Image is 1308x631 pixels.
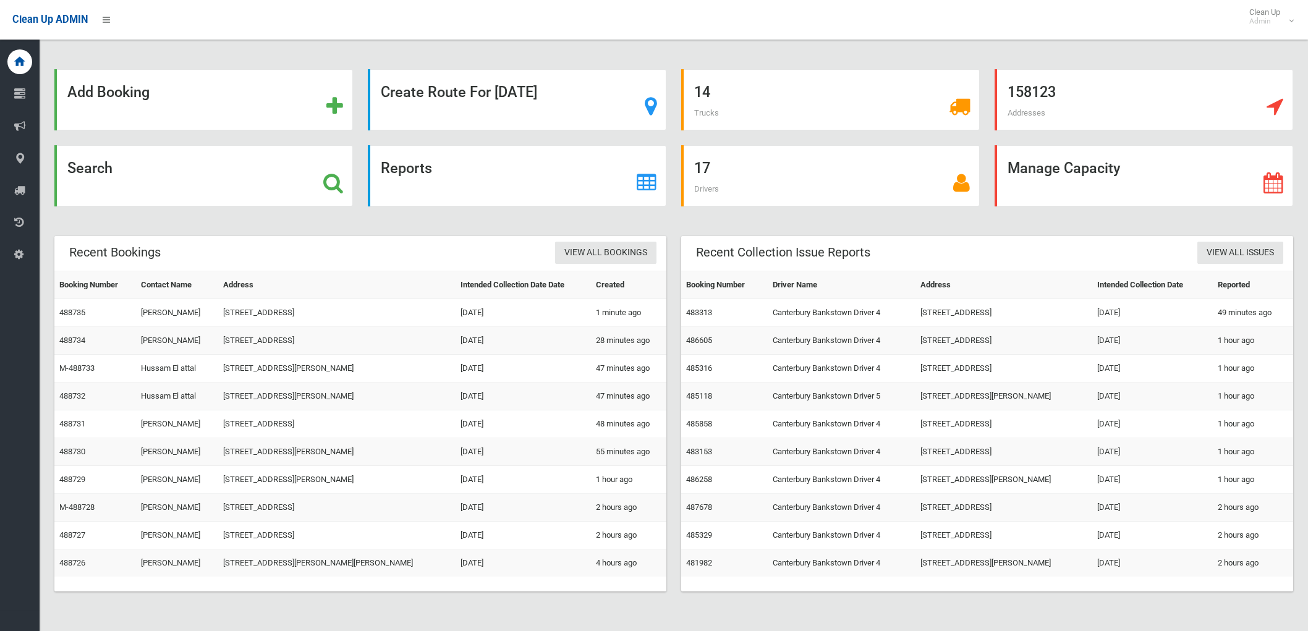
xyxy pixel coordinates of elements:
td: [STREET_ADDRESS] [915,355,1092,383]
span: Addresses [1008,108,1045,117]
strong: Add Booking [67,83,150,101]
td: [STREET_ADDRESS] [915,494,1092,522]
td: [DATE] [456,466,591,494]
small: Admin [1249,17,1280,26]
a: Reports [368,145,666,206]
td: Canterbury Bankstown Driver 4 [768,410,915,438]
td: Canterbury Bankstown Driver 4 [768,466,915,494]
td: [STREET_ADDRESS] [915,327,1092,355]
a: 17 Drivers [681,145,980,206]
th: Created [591,271,666,299]
a: 488735 [59,308,85,317]
td: [DATE] [456,410,591,438]
a: 483313 [686,308,712,317]
td: 2 hours ago [1213,522,1293,549]
a: 485329 [686,530,712,540]
td: [STREET_ADDRESS][PERSON_NAME] [915,383,1092,410]
td: 1 hour ago [1213,355,1293,383]
td: [DATE] [1092,355,1213,383]
td: 2 hours ago [1213,549,1293,577]
td: [DATE] [456,494,591,522]
td: [STREET_ADDRESS][PERSON_NAME] [218,383,456,410]
a: 485858 [686,419,712,428]
td: Canterbury Bankstown Driver 4 [768,327,915,355]
a: 487678 [686,502,712,512]
span: Clean Up ADMIN [12,14,88,25]
td: 28 minutes ago [591,327,666,355]
th: Booking Number [54,271,136,299]
td: [DATE] [456,299,591,327]
strong: 14 [694,83,710,101]
strong: Manage Capacity [1008,159,1120,177]
td: [PERSON_NAME] [136,466,218,494]
a: M-488728 [59,502,95,512]
a: 488732 [59,391,85,400]
td: [DATE] [456,438,591,466]
strong: Create Route For [DATE] [381,83,537,101]
th: Address [915,271,1092,299]
td: [DATE] [1092,383,1213,410]
a: 158123 Addresses [995,69,1293,130]
th: Contact Name [136,271,218,299]
strong: 158123 [1008,83,1056,101]
td: [DATE] [1092,327,1213,355]
td: Canterbury Bankstown Driver 4 [768,355,915,383]
td: 2 hours ago [591,494,666,522]
td: [STREET_ADDRESS] [218,522,456,549]
th: Address [218,271,456,299]
span: Clean Up [1243,7,1293,26]
a: 485316 [686,363,712,373]
a: 488729 [59,475,85,484]
td: [DATE] [1092,466,1213,494]
td: [PERSON_NAME] [136,299,218,327]
span: Drivers [694,184,719,193]
a: 14 Trucks [681,69,980,130]
td: Canterbury Bankstown Driver 4 [768,522,915,549]
td: Canterbury Bankstown Driver 5 [768,383,915,410]
a: View All Issues [1197,242,1283,265]
td: [DATE] [456,383,591,410]
strong: 17 [694,159,710,177]
header: Recent Collection Issue Reports [681,240,885,265]
th: Intended Collection Date [1092,271,1213,299]
td: 4 hours ago [591,549,666,577]
a: 486605 [686,336,712,345]
td: 1 hour ago [591,466,666,494]
th: Driver Name [768,271,915,299]
td: [DATE] [1092,522,1213,549]
td: 48 minutes ago [591,410,666,438]
td: [PERSON_NAME] [136,327,218,355]
td: Canterbury Bankstown Driver 4 [768,438,915,466]
td: [PERSON_NAME] [136,549,218,577]
th: Reported [1213,271,1293,299]
td: [DATE] [456,355,591,383]
th: Intended Collection Date Date [456,271,591,299]
td: 1 hour ago [1213,438,1293,466]
th: Booking Number [681,271,768,299]
td: [DATE] [1092,549,1213,577]
td: [DATE] [456,327,591,355]
td: [PERSON_NAME] [136,438,218,466]
td: [STREET_ADDRESS][PERSON_NAME] [218,466,456,494]
td: Canterbury Bankstown Driver 4 [768,549,915,577]
td: Canterbury Bankstown Driver 4 [768,299,915,327]
td: 55 minutes ago [591,438,666,466]
header: Recent Bookings [54,240,176,265]
td: 2 hours ago [591,522,666,549]
strong: Search [67,159,113,177]
a: 488730 [59,447,85,456]
td: [DATE] [456,522,591,549]
td: Hussam El attal [136,355,218,383]
td: 1 hour ago [1213,410,1293,438]
strong: Reports [381,159,432,177]
td: [STREET_ADDRESS] [218,494,456,522]
td: [DATE] [1092,438,1213,466]
td: 1 minute ago [591,299,666,327]
td: [DATE] [1092,410,1213,438]
a: 481982 [686,558,712,567]
td: [STREET_ADDRESS] [915,438,1092,466]
td: 1 hour ago [1213,327,1293,355]
a: Search [54,145,353,206]
td: [DATE] [1092,494,1213,522]
td: [PERSON_NAME] [136,410,218,438]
